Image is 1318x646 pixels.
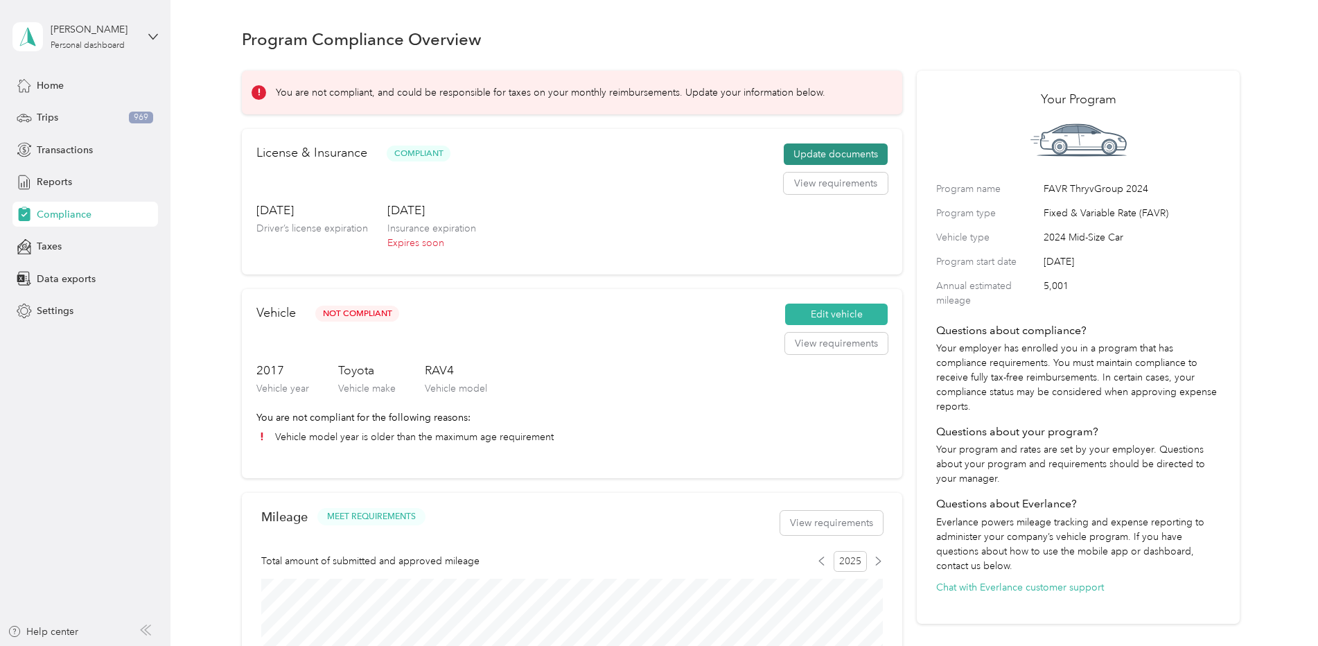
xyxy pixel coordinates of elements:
[780,511,883,535] button: View requirements
[387,202,476,219] h3: [DATE]
[1044,182,1220,196] span: FAVR ThryvGroup 2024
[936,254,1039,269] label: Program start date
[936,496,1220,512] h4: Questions about Everlance?
[327,511,416,523] span: MEET REQUIREMENTS
[936,424,1220,440] h4: Questions about your program?
[1044,279,1220,308] span: 5,001
[936,182,1039,196] label: Program name
[276,85,825,100] p: You are not compliant, and could be responsible for taxes on your monthly reimbursements. Update ...
[37,239,62,254] span: Taxes
[936,580,1104,595] button: Chat with Everlance customer support
[51,42,125,50] div: Personal dashboard
[784,143,888,166] button: Update documents
[936,322,1220,339] h4: Questions about compliance?
[256,143,367,162] h2: License & Insurance
[256,304,296,322] h2: Vehicle
[936,230,1039,245] label: Vehicle type
[785,304,888,326] button: Edit vehicle
[785,333,888,355] button: View requirements
[1044,206,1220,220] span: Fixed & Variable Rate (FAVR)
[261,509,308,524] h2: Mileage
[387,146,450,161] span: Compliant
[1044,254,1220,269] span: [DATE]
[256,410,888,425] p: You are not compliant for the following reasons:
[37,175,72,189] span: Reports
[37,207,91,222] span: Compliance
[425,381,487,396] p: Vehicle model
[338,381,396,396] p: Vehicle make
[315,306,399,322] span: Not Compliant
[37,143,93,157] span: Transactions
[936,515,1220,573] p: Everlance powers mileage tracking and expense reporting to administer your company’s vehicle prog...
[936,279,1039,308] label: Annual estimated mileage
[37,304,73,318] span: Settings
[425,362,487,379] h3: RAV4
[256,381,309,396] p: Vehicle year
[8,625,78,639] button: Help center
[129,112,153,124] span: 969
[242,32,482,46] h1: Program Compliance Overview
[1044,230,1220,245] span: 2024 Mid-Size Car
[256,430,888,444] li: Vehicle model year is older than the maximum age requirement
[256,202,368,219] h3: [DATE]
[387,221,476,236] p: Insurance expiration
[37,78,64,93] span: Home
[936,442,1220,486] p: Your program and rates are set by your employer. Questions about your program and requirements sh...
[37,110,58,125] span: Trips
[784,173,888,195] button: View requirements
[37,272,96,286] span: Data exports
[256,362,309,379] h3: 2017
[936,90,1220,109] h2: Your Program
[51,22,137,37] div: [PERSON_NAME]
[317,508,425,525] button: MEET REQUIREMENTS
[936,341,1220,414] p: Your employer has enrolled you in a program that has compliance requirements. You must maintain c...
[387,236,476,250] p: Expires soon
[256,221,368,236] p: Driver’s license expiration
[834,551,867,572] span: 2025
[1240,568,1318,646] iframe: Everlance-gr Chat Button Frame
[936,206,1039,220] label: Program type
[338,362,396,379] h3: Toyota
[261,554,480,568] span: Total amount of submitted and approved mileage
